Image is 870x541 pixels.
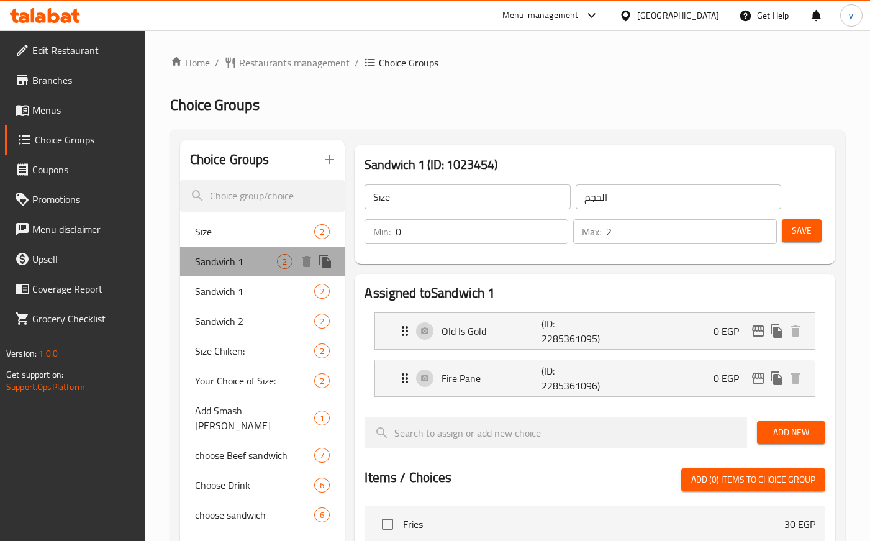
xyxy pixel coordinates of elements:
[32,102,135,117] span: Menus
[403,517,784,532] span: Fries
[180,247,345,276] div: Sandwich 12deleteduplicate
[315,375,329,387] span: 2
[749,369,768,388] button: edit
[502,8,579,23] div: Menu-management
[849,9,853,22] span: y
[5,155,145,184] a: Coupons
[442,324,541,339] p: Old Is Gold
[5,95,145,125] a: Menus
[757,421,825,444] button: Add New
[195,507,315,522] span: choose sandwich
[314,343,330,358] div: Choices
[195,448,315,463] span: choose Beef sandwich
[180,396,345,440] div: Add Smash [PERSON_NAME]1
[714,371,749,386] p: 0 EGP
[180,180,345,212] input: search
[35,132,135,147] span: Choice Groups
[442,371,541,386] p: Fire Pane
[32,43,135,58] span: Edit Restaurant
[195,314,315,329] span: Sandwich 2
[786,322,805,340] button: delete
[315,509,329,521] span: 6
[215,55,219,70] li: /
[170,55,845,70] nav: breadcrumb
[195,254,278,269] span: Sandwich 1
[314,507,330,522] div: Choices
[180,440,345,470] div: choose Beef sandwich7
[180,500,345,530] div: choose sandwich6
[239,55,350,70] span: Restaurants management
[314,373,330,388] div: Choices
[681,468,825,491] button: Add (0) items to choice group
[691,472,815,488] span: Add (0) items to choice group
[767,425,815,440] span: Add New
[195,373,315,388] span: Your Choice of Size:
[297,252,316,271] button: delete
[32,311,135,326] span: Grocery Checklist
[373,224,391,239] p: Min:
[314,224,330,239] div: Choices
[180,306,345,336] div: Sandwich 22
[195,343,315,358] span: Size Chiken:
[5,125,145,155] a: Choice Groups
[782,219,822,242] button: Save
[379,55,438,70] span: Choice Groups
[180,276,345,306] div: Sandwich 12
[32,192,135,207] span: Promotions
[5,304,145,334] a: Grocery Checklist
[768,369,786,388] button: duplicate
[637,9,719,22] div: [GEOGRAPHIC_DATA]
[314,411,330,425] div: Choices
[314,314,330,329] div: Choices
[786,369,805,388] button: delete
[5,65,145,95] a: Branches
[365,355,825,402] li: Expand
[315,345,329,357] span: 2
[6,345,37,361] span: Version:
[375,313,815,349] div: Expand
[316,252,335,271] button: duplicate
[714,324,749,339] p: 0 EGP
[32,162,135,177] span: Coupons
[5,214,145,244] a: Menu disclaimer
[32,222,135,237] span: Menu disclaimer
[768,322,786,340] button: duplicate
[541,363,608,393] p: (ID: 2285361096)
[278,256,292,268] span: 2
[195,403,315,433] span: Add Smash [PERSON_NAME]
[784,517,815,532] p: 30 EGP
[374,511,401,537] span: Select choice
[6,379,85,395] a: Support.OpsPlatform
[365,468,451,487] h2: Items / Choices
[170,55,210,70] a: Home
[315,316,329,327] span: 2
[180,217,345,247] div: Size2
[315,226,329,238] span: 2
[365,284,825,302] h2: Assigned to Sandwich 1
[180,366,345,396] div: Your Choice of Size:2
[315,412,329,424] span: 1
[195,478,315,493] span: Choose Drink
[541,316,608,346] p: (ID: 2285361095)
[314,448,330,463] div: Choices
[365,307,825,355] li: Expand
[365,155,825,175] h3: Sandwich 1 (ID: 1023454)
[749,322,768,340] button: edit
[315,450,329,461] span: 7
[195,284,315,299] span: Sandwich 1
[365,417,746,448] input: search
[32,281,135,296] span: Coverage Report
[315,480,329,491] span: 6
[190,150,270,169] h2: Choice Groups
[224,55,350,70] a: Restaurants management
[314,284,330,299] div: Choices
[5,244,145,274] a: Upsell
[5,274,145,304] a: Coverage Report
[314,478,330,493] div: Choices
[315,286,329,298] span: 2
[39,345,58,361] span: 1.0.0
[32,252,135,266] span: Upsell
[582,224,601,239] p: Max:
[6,366,63,383] span: Get support on:
[5,35,145,65] a: Edit Restaurant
